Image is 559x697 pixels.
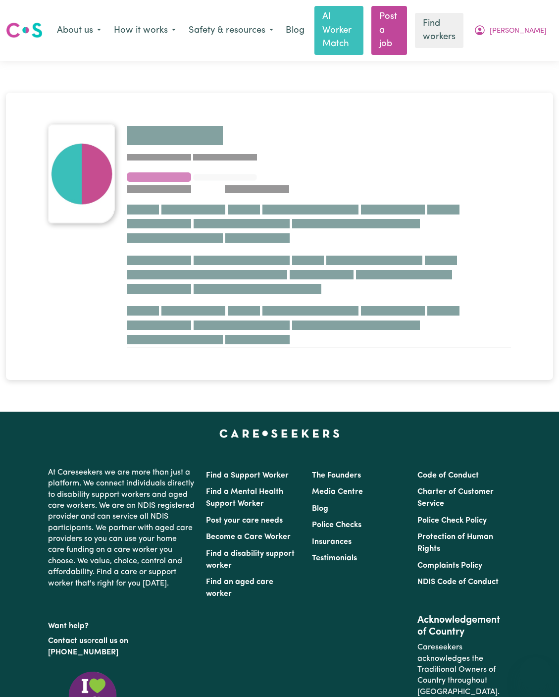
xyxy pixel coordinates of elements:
[219,429,340,437] a: Careseekers home page
[417,578,499,586] a: NDIS Code of Conduct
[312,521,361,529] a: Police Checks
[206,517,283,525] a: Post your care needs
[48,637,128,656] a: call us on [PHONE_NUMBER]
[417,488,494,508] a: Charter of Customer Service
[417,533,493,553] a: Protection of Human Rights
[417,517,487,525] a: Police Check Policy
[48,463,195,593] p: At Careseekers we are more than just a platform. We connect individuals directly to disability su...
[206,472,289,480] a: Find a Support Worker
[417,472,479,480] a: Code of Conduct
[206,578,273,598] a: Find an aged care worker
[6,21,43,39] img: Careseekers logo
[417,614,511,638] h2: Acknowledgement of Country
[48,617,195,632] p: Want help?
[107,20,182,41] button: How it works
[206,550,295,570] a: Find a disability support worker
[206,533,291,541] a: Become a Care Worker
[312,505,328,513] a: Blog
[51,20,107,41] button: About us
[312,538,352,546] a: Insurances
[312,472,361,480] a: The Founders
[312,488,363,496] a: Media Centre
[467,20,553,41] button: My Account
[206,488,283,508] a: Find a Mental Health Support Worker
[371,6,407,55] a: Post a job
[48,632,195,662] p: or
[490,26,547,37] span: [PERSON_NAME]
[314,6,363,55] a: AI Worker Match
[312,554,357,562] a: Testimonials
[519,657,551,689] iframe: Button to launch messaging window
[417,562,482,570] a: Complaints Policy
[182,20,280,41] button: Safety & resources
[415,13,463,48] a: Find workers
[280,20,310,42] a: Blog
[48,637,87,645] a: Contact us
[6,19,43,42] a: Careseekers logo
